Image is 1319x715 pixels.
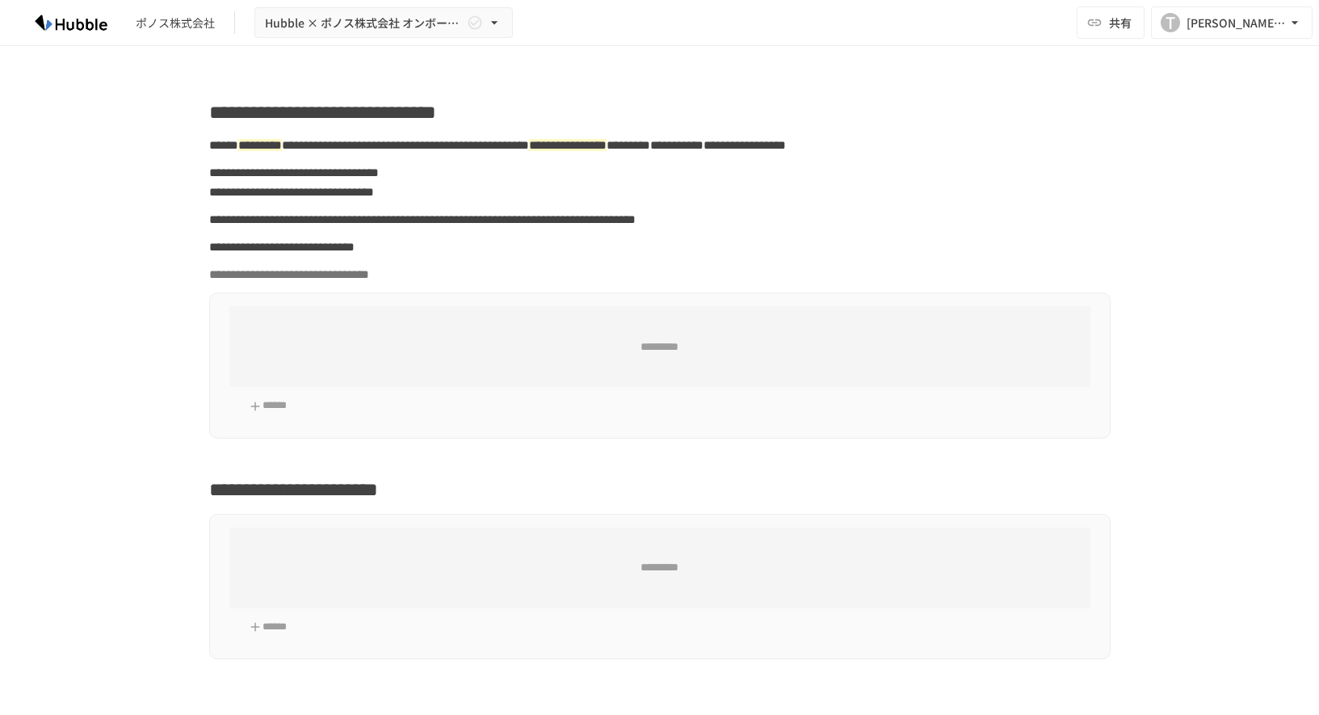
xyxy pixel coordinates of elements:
img: HzDRNkGCf7KYO4GfwKnzITak6oVsp5RHeZBEM1dQFiQ [19,10,123,36]
button: Hubble × ポノス株式会社 オンボーディングプロジェクト [254,7,513,39]
div: ポノス株式会社 [136,15,215,32]
span: Hubble × ポノス株式会社 オンボーディングプロジェクト [265,13,464,33]
div: [PERSON_NAME][EMAIL_ADDRESS][DOMAIN_NAME] [1187,13,1287,33]
div: T [1161,13,1180,32]
button: T[PERSON_NAME][EMAIL_ADDRESS][DOMAIN_NAME] [1151,6,1313,39]
span: 共有 [1109,14,1132,32]
button: 共有 [1077,6,1145,39]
